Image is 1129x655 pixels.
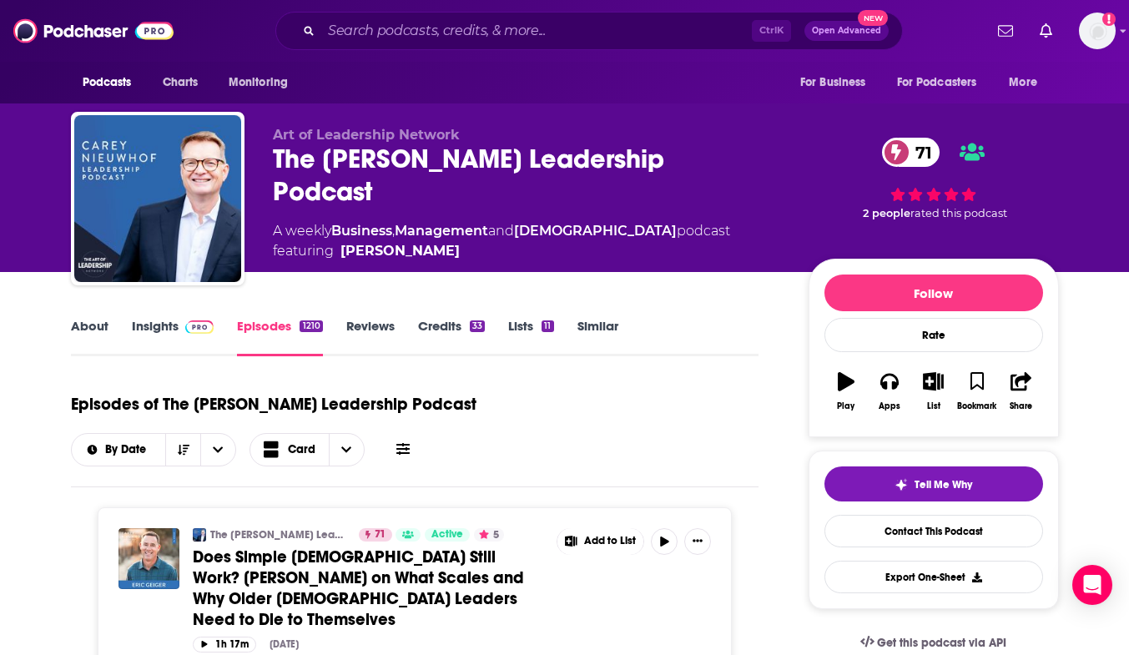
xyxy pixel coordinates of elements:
span: 71 [899,138,940,167]
a: Lists11 [508,318,553,356]
img: The Carey Nieuwhof Leadership Podcast [193,528,206,542]
div: Open Intercom Messenger [1072,565,1112,605]
button: 5 [474,528,504,542]
div: 71 2 peoplerated this podcast [809,127,1059,231]
a: Show notifications dropdown [1033,17,1059,45]
div: Share [1010,401,1032,411]
span: , [392,223,395,239]
div: Bookmark [957,401,996,411]
a: Carey Nieuwhof [340,241,460,261]
span: and [488,223,514,239]
div: Play [837,401,854,411]
a: [DEMOGRAPHIC_DATA] [514,223,677,239]
a: Contact This Podcast [824,515,1043,547]
a: Episodes1210 [237,318,322,356]
img: Podchaser - Follow, Share and Rate Podcasts [13,15,174,47]
span: Logged in as Andrea1206 [1079,13,1116,49]
a: Credits33 [418,318,485,356]
div: A weekly podcast [273,221,730,261]
button: Show profile menu [1079,13,1116,49]
span: Charts [163,71,199,94]
span: More [1009,71,1037,94]
div: [DATE] [270,638,299,650]
button: Bookmark [955,361,999,421]
span: Get this podcast via API [877,636,1006,650]
div: Apps [879,401,900,411]
button: Choose View [249,433,365,466]
a: 71 [882,138,940,167]
a: Management [395,223,488,239]
span: Card [288,444,315,456]
a: About [71,318,108,356]
a: 71 [359,528,392,542]
span: rated this podcast [910,207,1007,219]
div: 11 [542,320,553,332]
a: Business [331,223,392,239]
span: Does Simple [DEMOGRAPHIC_DATA] Still Work? [PERSON_NAME] on What Scales and Why Older [DEMOGRAPHI... [193,547,524,630]
button: Show More Button [684,528,711,555]
a: Does Simple [DEMOGRAPHIC_DATA] Still Work? [PERSON_NAME] on What Scales and Why Older [DEMOGRAPHI... [193,547,545,630]
span: 71 [375,527,386,543]
button: open menu [886,67,1001,98]
a: Active [425,528,470,542]
span: Add to List [584,535,636,547]
input: Search podcasts, credits, & more... [321,18,752,44]
img: The Carey Nieuwhof Leadership Podcast [74,115,241,282]
a: The [PERSON_NAME] Leadership Podcast [210,528,348,542]
button: open menu [217,67,310,98]
button: open menu [997,67,1058,98]
span: For Podcasters [897,71,977,94]
a: Reviews [346,318,395,356]
button: Show More Button [557,528,644,555]
button: Share [999,361,1042,421]
span: New [858,10,888,26]
button: Follow [824,275,1043,311]
a: InsightsPodchaser Pro [132,318,214,356]
span: featuring [273,241,730,261]
button: open menu [789,67,887,98]
button: open menu [200,434,235,466]
span: By Date [105,444,152,456]
img: User Profile [1079,13,1116,49]
h2: Choose List sort [71,433,237,466]
button: 1h 17m [193,637,256,652]
img: tell me why sparkle [895,478,908,491]
svg: Add a profile image [1102,13,1116,26]
span: Monitoring [229,71,288,94]
h1: Episodes of The [PERSON_NAME] Leadership Podcast [71,394,476,415]
img: Does Simple Church Still Work? Eric Geiger on What Scales and Why Older Church Leaders Need to Di... [118,528,179,589]
span: Ctrl K [752,20,791,42]
div: Search podcasts, credits, & more... [275,12,903,50]
span: For Business [800,71,866,94]
div: Rate [824,318,1043,352]
div: 33 [470,320,485,332]
button: open menu [72,444,166,456]
span: Active [431,527,463,543]
button: Play [824,361,868,421]
span: Podcasts [83,71,132,94]
button: Apps [868,361,911,421]
button: tell me why sparkleTell Me Why [824,466,1043,501]
img: Podchaser Pro [185,320,214,334]
span: Art of Leadership Network [273,127,460,143]
button: Export One-Sheet [824,561,1043,593]
button: open menu [71,67,154,98]
button: Open AdvancedNew [804,21,889,41]
button: List [911,361,955,421]
div: List [927,401,940,411]
a: Show notifications dropdown [991,17,1020,45]
span: Tell Me Why [915,478,972,491]
button: Sort Direction [165,434,200,466]
a: Similar [577,318,618,356]
span: 2 people [863,207,910,219]
div: 1210 [300,320,322,332]
span: Open Advanced [812,27,881,35]
a: Charts [152,67,209,98]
